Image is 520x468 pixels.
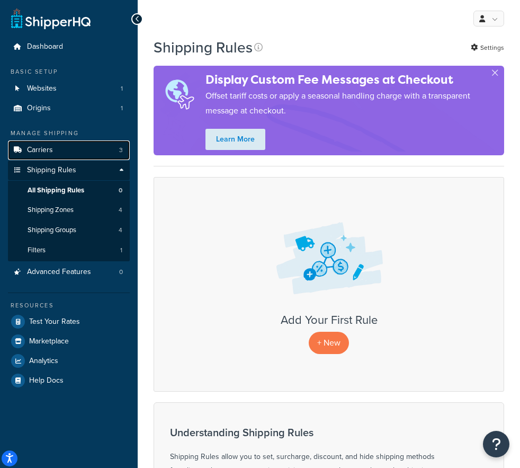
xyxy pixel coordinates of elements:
li: Websites [8,79,130,99]
h3: Understanding Shipping Rules [170,427,435,438]
a: Carriers 3 [8,140,130,160]
span: Advanced Features [27,268,91,277]
li: Origins [8,99,130,118]
li: Carriers [8,140,130,160]
a: Filters 1 [8,241,130,260]
span: 1 [121,84,123,93]
p: + New [309,332,349,354]
li: Shipping Zones [8,200,130,220]
a: Test Your Rates [8,312,130,331]
span: Help Docs [29,376,64,385]
a: Shipping Rules [8,161,130,180]
li: Filters [8,241,130,260]
span: 0 [119,186,122,195]
li: Shipping Rules [8,161,130,261]
h4: Display Custom Fee Messages at Checkout [205,71,504,89]
span: Shipping Rules [27,166,76,175]
span: 1 [120,246,122,255]
a: Marketplace [8,332,130,351]
a: Settings [471,40,504,55]
div: Resources [8,301,130,310]
span: Analytics [29,357,58,366]
span: Test Your Rates [29,317,80,326]
a: Analytics [8,351,130,370]
span: 4 [119,206,122,215]
span: All Shipping Rules [28,186,84,195]
a: Help Docs [8,371,130,390]
a: Advanced Features 0 [8,262,130,282]
span: Filters [28,246,46,255]
span: 4 [119,226,122,235]
span: Origins [27,104,51,113]
a: Dashboard [8,37,130,57]
a: All Shipping Rules 0 [8,181,130,200]
li: Shipping Groups [8,220,130,240]
span: 0 [119,268,123,277]
span: Marketplace [29,337,69,346]
a: Shipping Zones 4 [8,200,130,220]
li: All Shipping Rules [8,181,130,200]
img: duties-banner-06bc72dcb5fe05cb3f9472aba00be2ae8eb53ab6f0d8bb03d382ba314ac3c341.png [154,72,205,117]
a: Origins 1 [8,99,130,118]
span: 3 [119,146,123,155]
span: Shipping Zones [28,206,74,215]
a: Shipping Groups 4 [8,220,130,240]
h3: Add Your First Rule [165,314,493,326]
span: Websites [27,84,57,93]
h1: Shipping Rules [154,37,253,58]
li: Advanced Features [8,262,130,282]
span: Dashboard [27,42,63,51]
span: Shipping Groups [28,226,76,235]
a: Learn More [205,129,265,150]
a: ShipperHQ Home [11,8,91,29]
div: Basic Setup [8,67,130,76]
div: Manage Shipping [8,129,130,138]
p: Offset tariff costs or apply a seasonal handling charge with a transparent message at checkout. [205,89,504,118]
a: Websites 1 [8,79,130,99]
button: Open Resource Center [483,431,509,457]
span: 1 [121,104,123,113]
span: Carriers [27,146,53,155]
